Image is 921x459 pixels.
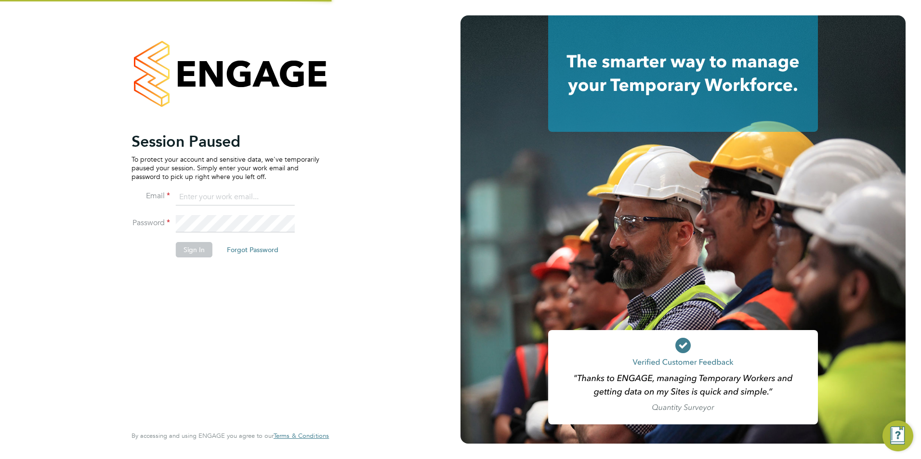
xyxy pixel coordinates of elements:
p: To protect your account and sensitive data, we've temporarily paused your session. Simply enter y... [132,155,319,181]
label: Password [132,218,170,228]
input: Enter your work email... [176,189,295,206]
h2: Session Paused [132,132,319,151]
button: Sign In [176,242,212,257]
a: Terms & Conditions [274,432,329,440]
button: Forgot Password [219,242,286,257]
span: By accessing and using ENGAGE you agree to our [132,432,329,440]
label: Email [132,191,170,201]
button: Engage Resource Center [882,421,913,451]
